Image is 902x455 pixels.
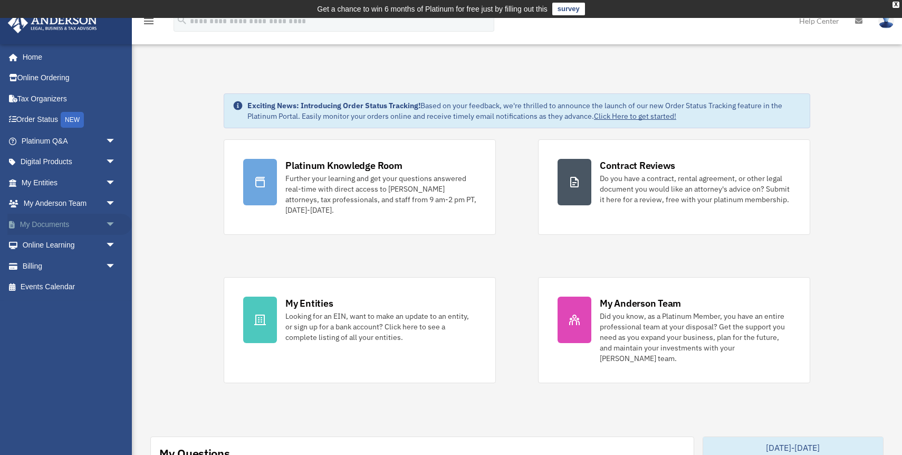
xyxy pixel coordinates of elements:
span: arrow_drop_down [105,172,127,194]
div: Contract Reviews [600,159,675,172]
a: Online Learningarrow_drop_down [7,235,132,256]
div: Get a chance to win 6 months of Platinum for free just by filling out this [317,3,548,15]
span: arrow_drop_down [105,214,127,235]
a: Events Calendar [7,277,132,298]
a: Digital Productsarrow_drop_down [7,151,132,173]
div: My Anderson Team [600,297,681,310]
img: Anderson Advisors Platinum Portal [5,13,100,33]
a: survey [552,3,585,15]
a: Home [7,46,127,68]
a: Contract Reviews Do you have a contract, rental agreement, or other legal document you would like... [538,139,810,235]
div: My Entities [285,297,333,310]
div: Based on your feedback, we're thrilled to announce the launch of our new Order Status Tracking fe... [247,100,801,121]
span: arrow_drop_down [105,151,127,173]
a: Tax Organizers [7,88,132,109]
span: arrow_drop_down [105,255,127,277]
a: Click Here to get started! [594,111,676,121]
i: menu [142,15,155,27]
span: arrow_drop_down [105,130,127,152]
div: Platinum Knowledge Room [285,159,402,172]
strong: Exciting News: Introducing Order Status Tracking! [247,101,420,110]
div: Do you have a contract, rental agreement, or other legal document you would like an attorney's ad... [600,173,791,205]
a: My Documentsarrow_drop_down [7,214,132,235]
img: User Pic [878,13,894,29]
a: Platinum Knowledge Room Further your learning and get your questions answered real-time with dire... [224,139,496,235]
a: My Anderson Teamarrow_drop_down [7,193,132,214]
div: Further your learning and get your questions answered real-time with direct access to [PERSON_NAM... [285,173,476,215]
a: My Anderson Team Did you know, as a Platinum Member, you have an entire professional team at your... [538,277,810,383]
a: Order StatusNEW [7,109,132,131]
a: menu [142,18,155,27]
div: NEW [61,112,84,128]
span: arrow_drop_down [105,235,127,257]
i: search [176,14,188,26]
a: My Entitiesarrow_drop_down [7,172,132,193]
span: arrow_drop_down [105,193,127,215]
div: close [893,2,899,8]
a: Platinum Q&Aarrow_drop_down [7,130,132,151]
a: Billingarrow_drop_down [7,255,132,277]
a: Online Ordering [7,68,132,89]
a: My Entities Looking for an EIN, want to make an update to an entity, or sign up for a bank accoun... [224,277,496,383]
div: Did you know, as a Platinum Member, you have an entire professional team at your disposal? Get th... [600,311,791,364]
div: Looking for an EIN, want to make an update to an entity, or sign up for a bank account? Click her... [285,311,476,343]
